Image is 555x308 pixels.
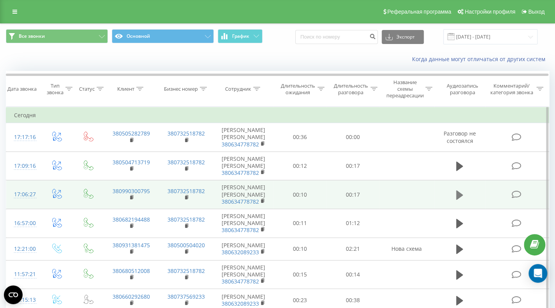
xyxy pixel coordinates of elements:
td: [PERSON_NAME] [PERSON_NAME] [214,151,273,180]
a: Когда данные могут отличаться от других систем [412,55,549,63]
td: [PERSON_NAME] [214,238,273,260]
a: 380931381475 [113,241,150,249]
a: 380632089233 [222,248,259,256]
div: Open Intercom Messenger [529,264,547,283]
td: 00:00 [326,123,379,152]
button: Экспорт [382,30,424,44]
div: Дата звонка [7,86,37,92]
a: 380634778782 [222,278,259,285]
td: Нова схема [379,238,434,260]
div: Клиент [117,86,134,92]
div: 17:06:27 [14,187,32,202]
td: 00:36 [273,123,326,152]
td: 01:12 [326,209,379,238]
a: 380634778782 [222,141,259,148]
td: 00:15 [273,260,326,289]
span: Разговор не состоялся [444,130,476,144]
div: Название схемы переадресации [386,79,423,99]
td: [PERSON_NAME] [PERSON_NAME] [214,180,273,209]
td: Сегодня [6,107,549,123]
span: Настройки профиля [465,9,515,15]
td: 02:21 [326,238,379,260]
a: 380732518782 [167,130,205,137]
div: Тип звонка [47,83,63,96]
span: График [232,33,249,39]
button: Open CMP widget [4,285,23,304]
button: График [218,29,263,43]
a: 380505282789 [113,130,150,137]
a: 380990300795 [113,187,150,195]
div: Бизнес номер [164,86,198,92]
a: 380682194488 [113,216,150,223]
a: 380732518782 [167,158,205,166]
td: [PERSON_NAME] [PERSON_NAME] [214,209,273,238]
a: 380634778782 [222,198,259,205]
a: 380732518782 [167,187,205,195]
a: 380634778782 [222,169,259,176]
div: 16:57:00 [14,216,32,231]
a: 380660292680 [113,293,150,300]
span: Выход [528,9,544,15]
div: Длительность ожидания [280,83,315,96]
span: Реферальная программа [387,9,451,15]
a: 380634778782 [222,226,259,234]
a: 380632089233 [222,300,259,307]
span: Все звонки [19,33,45,39]
td: 00:12 [273,151,326,180]
div: 17:09:16 [14,158,32,174]
a: 380500504020 [167,241,205,249]
button: Основной [112,29,214,43]
td: 00:14 [326,260,379,289]
div: 12:21:00 [14,241,32,257]
input: Поиск по номеру [295,30,378,44]
div: Сотрудник [225,86,251,92]
td: 00:17 [326,180,379,209]
div: Длительность разговора [333,83,368,96]
a: 380737569233 [167,293,205,300]
td: [PERSON_NAME] [PERSON_NAME] [214,260,273,289]
td: 00:10 [273,238,326,260]
div: Комментарий/категория звонка [489,83,534,96]
div: Аудиозапись разговора [441,83,483,96]
a: 380504713719 [113,158,150,166]
div: 11:57:21 [14,267,32,282]
a: 380732518782 [167,267,205,275]
td: 00:10 [273,180,326,209]
td: 00:17 [326,151,379,180]
td: 00:11 [273,209,326,238]
td: [PERSON_NAME] [PERSON_NAME] [214,123,273,152]
div: 17:17:16 [14,130,32,145]
div: Статус [79,86,95,92]
div: 09:15:13 [14,292,32,308]
a: 380680512008 [113,267,150,275]
a: 380732518782 [167,216,205,223]
button: Все звонки [6,29,108,43]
